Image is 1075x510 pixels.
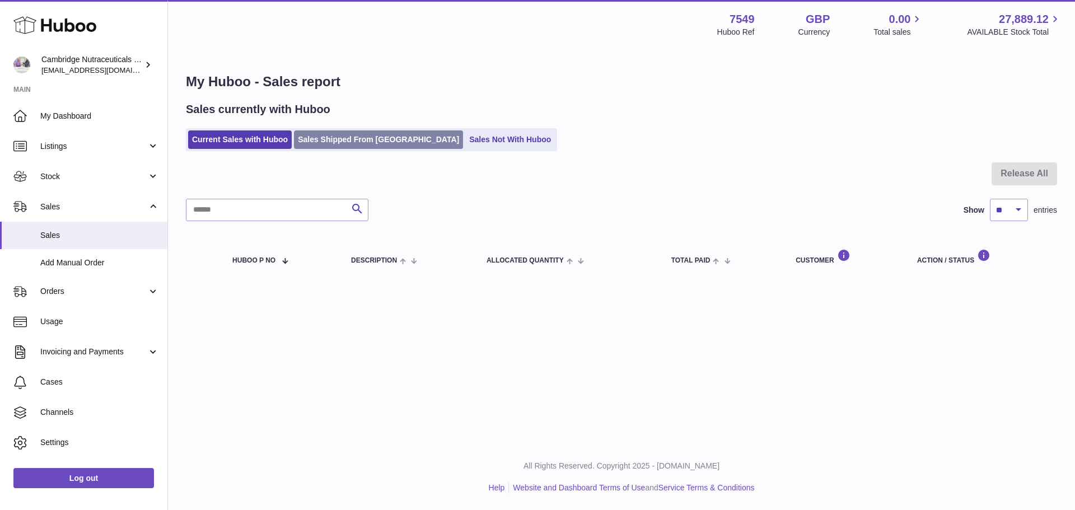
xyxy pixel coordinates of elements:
span: Invoicing and Payments [40,347,147,357]
li: and [509,483,754,493]
span: Total paid [671,257,711,264]
span: Channels [40,407,159,418]
div: Currency [798,27,830,38]
label: Show [964,205,984,216]
span: Sales [40,202,147,212]
div: Customer [796,249,895,264]
span: 27,889.12 [999,12,1049,27]
a: Help [489,483,505,492]
a: Log out [13,468,154,488]
span: Description [351,257,397,264]
strong: GBP [806,12,830,27]
span: entries [1034,205,1057,216]
span: Cases [40,377,159,387]
span: ALLOCATED Quantity [487,257,564,264]
a: Website and Dashboard Terms of Use [513,483,645,492]
span: Sales [40,230,159,241]
span: [EMAIL_ADDRESS][DOMAIN_NAME] [41,65,165,74]
span: My Dashboard [40,111,159,121]
a: Sales Not With Huboo [465,130,555,149]
span: Orders [40,286,147,297]
a: Sales Shipped From [GEOGRAPHIC_DATA] [294,130,463,149]
span: Listings [40,141,147,152]
a: 27,889.12 AVAILABLE Stock Total [967,12,1062,38]
img: internalAdmin-7549@internal.huboo.com [13,57,30,73]
span: Settings [40,437,159,448]
span: Add Manual Order [40,258,159,268]
a: Current Sales with Huboo [188,130,292,149]
span: Usage [40,316,159,327]
h1: My Huboo - Sales report [186,73,1057,91]
strong: 7549 [730,12,755,27]
div: Action / Status [917,249,1046,264]
a: Service Terms & Conditions [658,483,755,492]
div: Cambridge Nutraceuticals Ltd [41,54,142,76]
span: Total sales [873,27,923,38]
p: All Rights Reserved. Copyright 2025 - [DOMAIN_NAME] [177,461,1066,471]
span: Stock [40,171,147,182]
h2: Sales currently with Huboo [186,102,330,117]
a: 0.00 Total sales [873,12,923,38]
div: Huboo Ref [717,27,755,38]
span: AVAILABLE Stock Total [967,27,1062,38]
span: 0.00 [889,12,911,27]
span: Huboo P no [232,257,275,264]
